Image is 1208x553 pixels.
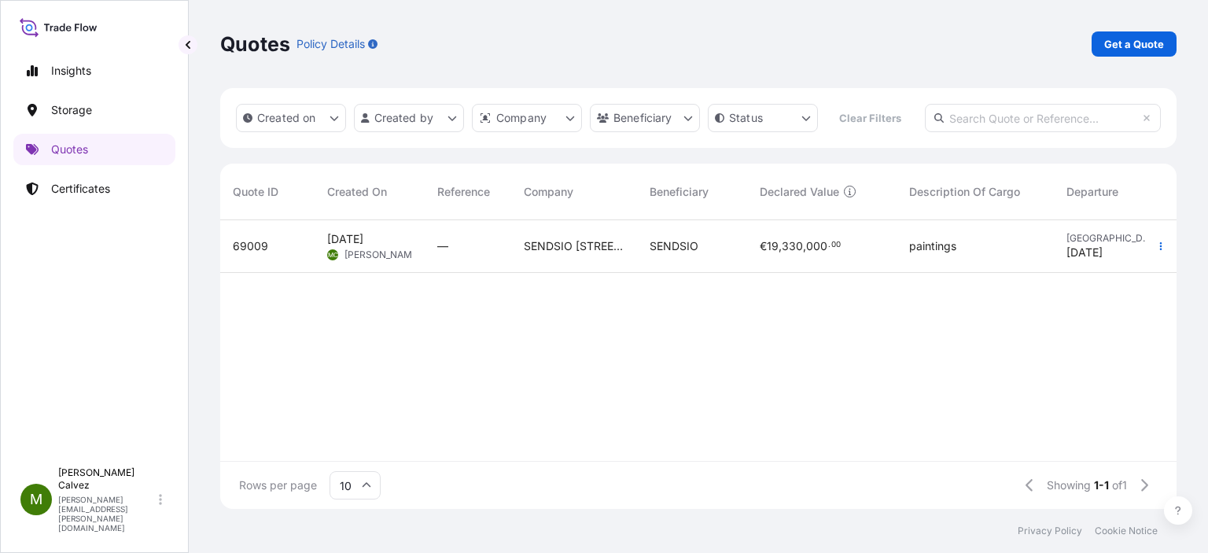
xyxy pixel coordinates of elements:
[1066,245,1103,260] span: [DATE]
[831,242,841,248] span: 00
[1092,31,1177,57] a: Get a Quote
[1104,36,1164,52] p: Get a Quote
[1018,525,1082,537] a: Privacy Policy
[782,241,803,252] span: 330
[1094,477,1109,493] span: 1-1
[828,242,830,248] span: .
[328,247,338,263] span: MC
[51,63,91,79] p: Insights
[13,94,175,126] a: Storage
[51,142,88,157] p: Quotes
[13,134,175,165] a: Quotes
[806,241,827,252] span: 000
[803,241,806,252] span: ,
[354,104,464,132] button: createdBy Filter options
[239,477,317,493] span: Rows per page
[760,184,839,200] span: Declared Value
[650,238,698,254] span: SENDSIO
[1112,477,1127,493] span: of 1
[925,104,1161,132] input: Search Quote or Reference...
[1066,184,1118,200] span: Departure
[344,249,421,261] span: [PERSON_NAME]
[590,104,700,132] button: cargoOwner Filter options
[909,184,1020,200] span: Description Of Cargo
[374,110,434,126] p: Created by
[472,104,582,132] button: distributor Filter options
[51,181,110,197] p: Certificates
[826,105,914,131] button: Clear Filters
[296,36,365,52] p: Policy Details
[496,110,547,126] p: Company
[58,466,156,492] p: [PERSON_NAME] Calvez
[437,184,490,200] span: Reference
[1066,232,1151,245] span: [GEOGRAPHIC_DATA]
[233,184,278,200] span: Quote ID
[767,241,779,252] span: 19
[708,104,818,132] button: certificateStatus Filter options
[729,110,763,126] p: Status
[58,495,156,533] p: [PERSON_NAME][EMAIL_ADDRESS][PERSON_NAME][DOMAIN_NAME]
[220,31,290,57] p: Quotes
[524,184,573,200] span: Company
[236,104,346,132] button: createdOn Filter options
[51,102,92,118] p: Storage
[1047,477,1091,493] span: Showing
[779,241,782,252] span: ,
[327,184,387,200] span: Created On
[839,110,901,126] p: Clear Filters
[437,238,448,254] span: —
[650,184,709,200] span: Beneficiary
[1095,525,1158,537] a: Cookie Notice
[13,55,175,87] a: Insights
[909,238,956,254] span: paintings
[257,110,316,126] p: Created on
[524,238,624,254] span: SENDSIO [STREET_ADDRESS]
[613,110,672,126] p: Beneficiary
[327,231,363,247] span: [DATE]
[30,492,42,507] span: M
[233,238,268,254] span: 69009
[13,173,175,205] a: Certificates
[760,241,767,252] span: €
